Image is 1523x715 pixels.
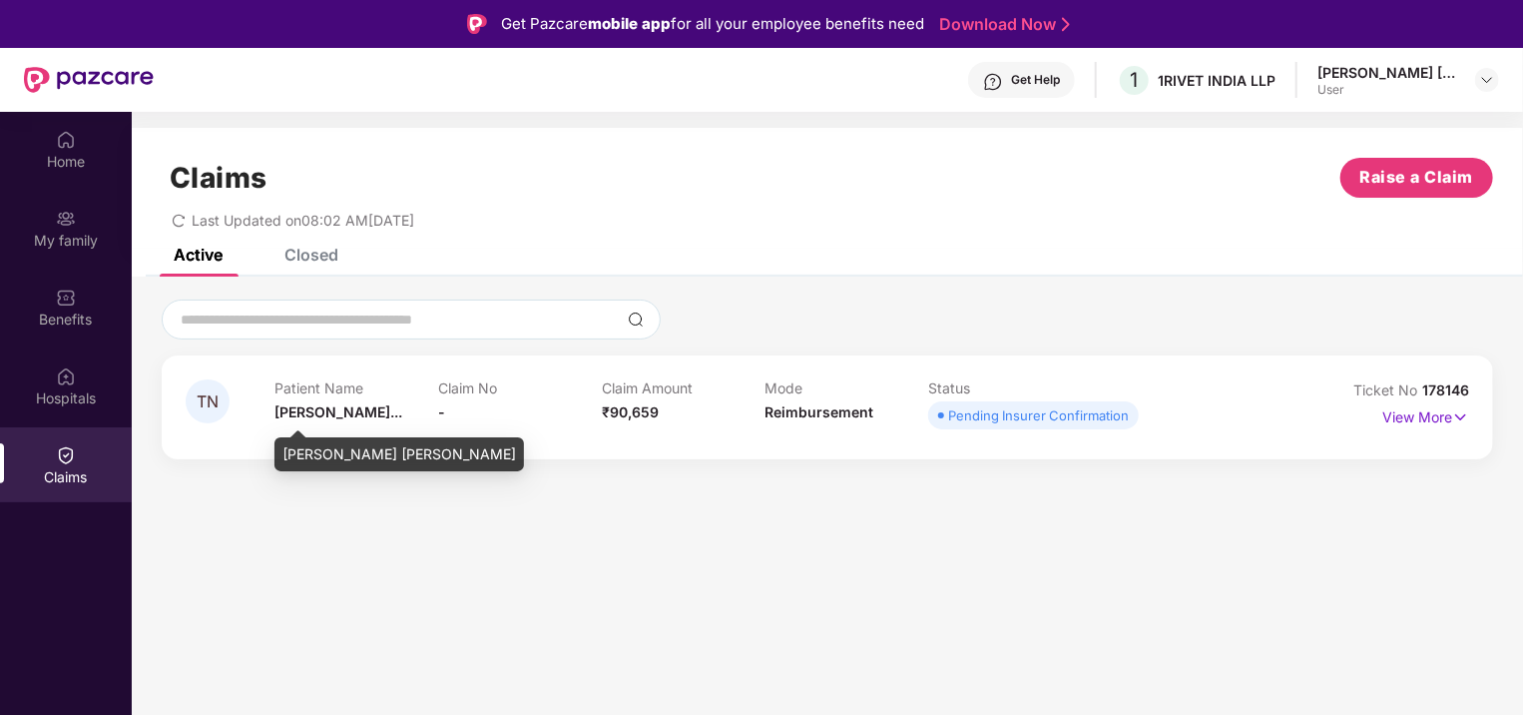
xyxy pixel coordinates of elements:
[948,405,1129,425] div: Pending Insurer Confirmation
[1131,68,1139,92] span: 1
[1317,82,1457,98] div: User
[438,403,445,420] span: -
[764,403,873,420] span: Reimbursement
[1382,401,1469,428] p: View More
[1360,165,1474,190] span: Raise a Claim
[1452,406,1469,428] img: svg+xml;base64,PHN2ZyB4bWxucz0iaHR0cDovL3d3dy53My5vcmcvMjAwMC9zdmciIHdpZHRoPSIxNyIgaGVpZ2h0PSIxNy...
[928,379,1092,396] p: Status
[197,393,219,410] span: TN
[467,14,487,34] img: Logo
[56,445,76,465] img: svg+xml;base64,PHN2ZyBpZD0iQ2xhaW0iIHhtbG5zPSJodHRwOi8vd3d3LnczLm9yZy8yMDAwL3N2ZyIgd2lkdGg9IjIwIi...
[1011,72,1060,88] div: Get Help
[628,312,644,328] img: svg+xml;base64,PHN2ZyBpZD0iU2VhcmNoLTMyeDMyIiB4bWxucz0iaHR0cDovL3d3dy53My5vcmcvMjAwMC9zdmciIHdpZH...
[56,130,76,150] img: svg+xml;base64,PHN2ZyBpZD0iSG9tZSIgeG1sbnM9Imh0dHA6Ly93d3cudzMub3JnLzIwMDAvc3ZnIiB3aWR0aD0iMjAiIG...
[24,67,154,93] img: New Pazcare Logo
[172,212,186,229] span: redo
[764,379,928,396] p: Mode
[284,245,338,265] div: Closed
[939,14,1064,35] a: Download Now
[602,379,765,396] p: Claim Amount
[588,14,671,33] strong: mobile app
[1422,381,1469,398] span: 178146
[170,161,267,195] h1: Claims
[174,245,223,265] div: Active
[1353,381,1422,398] span: Ticket No
[56,288,76,308] img: svg+xml;base64,PHN2ZyBpZD0iQmVuZWZpdHMiIHhtbG5zPSJodHRwOi8vd3d3LnczLm9yZy8yMDAwL3N2ZyIgd2lkdGg9Ij...
[438,379,602,396] p: Claim No
[56,209,76,229] img: svg+xml;base64,PHN2ZyB3aWR0aD0iMjAiIGhlaWdodD0iMjAiIHZpZXdCb3g9IjAgMCAyMCAyMCIgZmlsbD0ibm9uZSIgeG...
[1062,14,1070,35] img: Stroke
[56,366,76,386] img: svg+xml;base64,PHN2ZyBpZD0iSG9zcGl0YWxzIiB4bWxucz0iaHR0cDovL3d3dy53My5vcmcvMjAwMC9zdmciIHdpZHRoPS...
[602,403,659,420] span: ₹90,659
[1158,71,1275,90] div: 1RIVET INDIA LLP
[983,72,1003,92] img: svg+xml;base64,PHN2ZyBpZD0iSGVscC0zMngzMiIgeG1sbnM9Imh0dHA6Ly93d3cudzMub3JnLzIwMDAvc3ZnIiB3aWR0aD...
[1317,63,1457,82] div: [PERSON_NAME] [PERSON_NAME]
[501,12,924,36] div: Get Pazcare for all your employee benefits need
[1479,72,1495,88] img: svg+xml;base64,PHN2ZyBpZD0iRHJvcGRvd24tMzJ4MzIiIHhtbG5zPSJodHRwOi8vd3d3LnczLm9yZy8yMDAwL3N2ZyIgd2...
[274,403,402,420] span: [PERSON_NAME]...
[274,379,438,396] p: Patient Name
[1340,158,1493,198] button: Raise a Claim
[192,212,414,229] span: Last Updated on 08:02 AM[DATE]
[274,437,524,471] div: [PERSON_NAME] [PERSON_NAME]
